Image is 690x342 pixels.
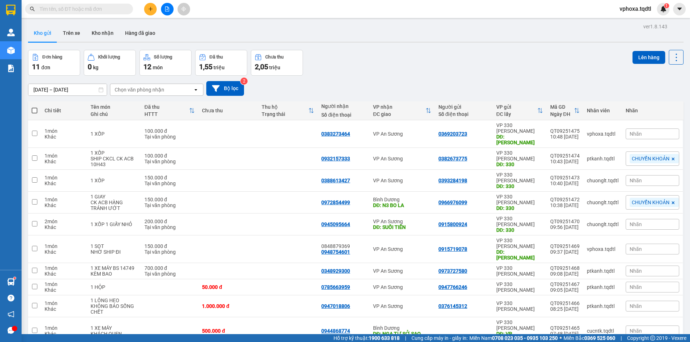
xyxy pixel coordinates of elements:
div: VP 330 [PERSON_NAME] [496,150,543,161]
img: solution-icon [7,65,15,72]
div: 0944868774 [321,328,350,334]
button: Trên xe [57,24,86,42]
sup: 2 [240,78,248,85]
div: 09:08 [DATE] [550,271,580,277]
div: VP 330 [PERSON_NAME] [496,281,543,293]
strong: 1900 633 818 [369,335,400,341]
div: Nhân viên [587,108,618,113]
div: Khác [45,331,83,337]
div: 1 món [45,153,83,159]
div: Tại văn phòng [144,159,195,164]
span: plus [148,6,153,11]
div: 100.000 đ [144,153,195,159]
div: 150.000 đ [144,197,195,202]
div: 10:48 [DATE] [550,134,580,140]
img: logo-vxr [6,5,15,15]
div: 1 món [45,325,83,331]
span: Hỗ trợ kỹ thuật: [333,334,400,342]
div: VP 330 [PERSON_NAME] [496,238,543,249]
button: caret-down [673,3,686,15]
button: Kho gửi [28,24,57,42]
div: CK ACB HÀNG TRÁNH ƯỚT [91,200,137,211]
input: Select a date range. [28,84,107,95]
div: 1 món [45,265,83,271]
span: aim [181,6,186,11]
div: 150.000 đ [144,175,195,181]
div: VP 330 [PERSON_NAME] [496,172,543,183]
span: Nhãn [630,328,642,334]
div: DĐ: HỒ XÁ [496,249,543,261]
span: kg [93,65,98,70]
div: 10:40 [DATE] [550,181,580,186]
div: ptkanh.tqdtl [587,268,618,274]
button: aim [178,3,190,15]
div: Khác [45,159,83,164]
th: Toggle SortBy [258,101,318,120]
div: 0785663959 [321,284,350,290]
div: Mã GD [550,104,574,110]
th: Toggle SortBy [369,101,435,120]
div: QT09251473 [550,175,580,181]
span: Nhãn [630,268,642,274]
div: 0932157333 [321,156,350,161]
div: 1 XE MÁY [91,325,137,331]
div: Chưa thu [202,108,254,113]
button: file-add [161,3,174,15]
span: Miền Nam [469,334,558,342]
div: VP 330 [PERSON_NAME] [496,265,543,277]
div: 1 XỐP [91,131,137,137]
div: Người gửi [438,104,489,110]
div: 1 món [45,128,83,134]
div: chuonglt.tqdtl [587,200,618,205]
div: Khác [45,181,83,186]
div: VP 330 [PERSON_NAME] [496,216,543,227]
th: Toggle SortBy [493,101,547,120]
div: ptkanh.tqdtl [587,303,618,309]
div: DĐ: 330 [496,161,543,167]
div: 10:38 [DATE] [550,202,580,208]
span: Nhãn [630,131,642,137]
span: message [8,327,14,334]
span: đơn [41,65,50,70]
div: 0973727580 [438,268,467,274]
div: Trạng thái [262,111,308,117]
div: Đơn hàng [42,55,62,60]
strong: 0369 525 060 [584,335,615,341]
div: ĐC giao [373,111,425,117]
div: DĐ: SUỐI TIÊN [373,224,431,230]
div: Khác [45,306,83,312]
div: 07:48 [DATE] [550,331,580,337]
div: 0388613427 [321,178,350,183]
span: 2,05 [255,62,268,71]
div: 09:56 [DATE] [550,224,580,230]
div: 1 món [45,300,83,306]
div: QT09251466 [550,300,580,306]
span: ⚪️ [560,337,562,339]
div: 1 SỌT [91,243,137,249]
span: | [621,334,622,342]
div: DĐ: 330 [496,183,543,189]
div: 0972854499 [321,200,350,205]
div: Người nhận [321,103,366,109]
span: 1,55 [199,62,212,71]
div: vphoxa.tqdtl [587,246,618,252]
div: Khác [45,249,83,255]
div: cucntk.tqdtl [587,328,618,334]
div: 1 món [45,175,83,181]
div: VP nhận [373,104,425,110]
button: Chưa thu2,05 triệu [251,50,303,76]
div: Khác [45,224,83,230]
span: Cung cấp máy in - giấy in: [411,334,468,342]
div: 0376145312 [438,303,467,309]
div: Chưa thu [265,55,284,60]
div: 1 XỐP [91,150,137,156]
div: 1 GIAY [91,194,137,200]
sup: 1 [664,3,669,8]
div: SHIP CKCL CK ACB 10H43 [91,156,137,167]
div: 1 XE MÁY BS 14749 KÈM BAO [91,265,137,277]
button: Lên hàng [632,51,665,64]
div: Tên món [91,104,137,110]
div: 2 món [45,219,83,224]
div: 1 XỐP 1 GIẤY NHỎ [91,221,137,227]
img: warehouse-icon [7,29,15,36]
